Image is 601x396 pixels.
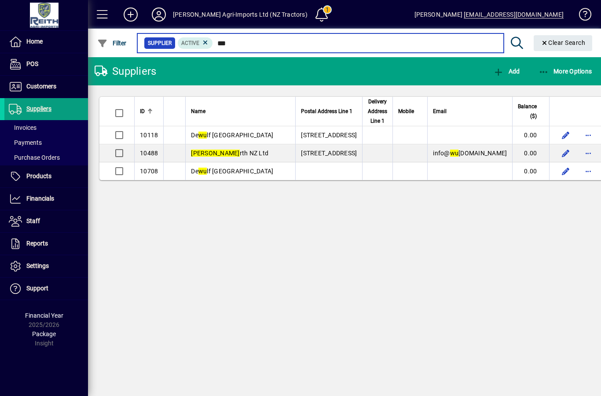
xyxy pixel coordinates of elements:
span: Customers [26,83,56,90]
em: [PERSON_NAME] [191,150,239,157]
a: Customers [4,76,88,98]
span: Financial Year [25,312,63,319]
span: De lf [GEOGRAPHIC_DATA] [191,168,273,175]
td: 0.00 [512,144,549,162]
button: Add [491,63,522,79]
div: [PERSON_NAME] Agri-Imports Ltd (NZ Tractors) [173,7,308,22]
td: 0.00 [512,126,549,144]
button: Edit [558,128,572,142]
div: Email [433,106,507,116]
span: ID [140,106,145,116]
span: Settings [26,262,49,269]
span: [STREET_ADDRESS] [301,132,357,139]
div: Mobile [398,106,422,116]
button: More options [581,164,595,178]
span: Add [493,68,520,75]
a: POS [4,53,88,75]
span: Email [433,106,447,116]
span: Support [26,285,48,292]
span: [STREET_ADDRESS] [301,150,357,157]
span: Filter [97,40,127,47]
div: Name [191,106,290,116]
span: Clear Search [541,39,586,46]
span: POS [26,60,38,67]
em: wu [450,150,459,157]
a: Knowledge Base [572,2,590,30]
button: More options [581,128,595,142]
mat-chip: Activation Status: Active [178,37,213,49]
span: 10118 [140,132,158,139]
a: Payments [4,135,88,150]
a: Purchase Orders [4,150,88,165]
a: Financials [4,188,88,210]
span: Purchase Orders [9,154,60,161]
span: Payments [9,139,42,146]
a: Staff [4,210,88,232]
span: Financials [26,195,54,202]
span: Suppliers [26,105,51,112]
button: Clear [534,35,593,51]
div: [PERSON_NAME] [414,7,564,22]
a: Products [4,165,88,187]
button: More Options [536,63,594,79]
span: Name [191,106,205,116]
button: More options [581,146,595,160]
a: Support [4,278,88,300]
span: 10488 [140,150,158,157]
span: Postal Address Line 1 [301,106,352,116]
span: info@ [DOMAIN_NAME] [433,150,507,157]
div: Balance ($) [518,102,545,121]
button: Edit [558,146,572,160]
a: Settings [4,255,88,277]
span: Balance ($) [518,102,537,121]
div: Suppliers [95,64,156,78]
span: Package [32,330,56,337]
a: Home [4,31,88,53]
span: Invoices [9,124,37,131]
span: rth NZ Ltd [191,150,268,157]
span: De lf [GEOGRAPHIC_DATA] [191,132,273,139]
button: Edit [558,164,572,178]
td: 0.00 [512,162,549,180]
span: Delivery Address Line 1 [368,97,387,126]
span: More Options [539,68,592,75]
a: Invoices [4,120,88,135]
span: Products [26,172,51,180]
a: Reports [4,233,88,255]
button: Add [117,7,145,22]
em: wu [198,132,207,139]
span: Supplier [148,39,172,48]
span: Home [26,38,43,45]
button: Profile [145,7,173,22]
div: ID [140,106,158,116]
span: Mobile [398,106,414,116]
button: Filter [95,35,129,51]
span: Reports [26,240,48,247]
span: Active [181,40,199,46]
em: wu [198,168,207,175]
span: Staff [26,217,40,224]
span: 10708 [140,168,158,175]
